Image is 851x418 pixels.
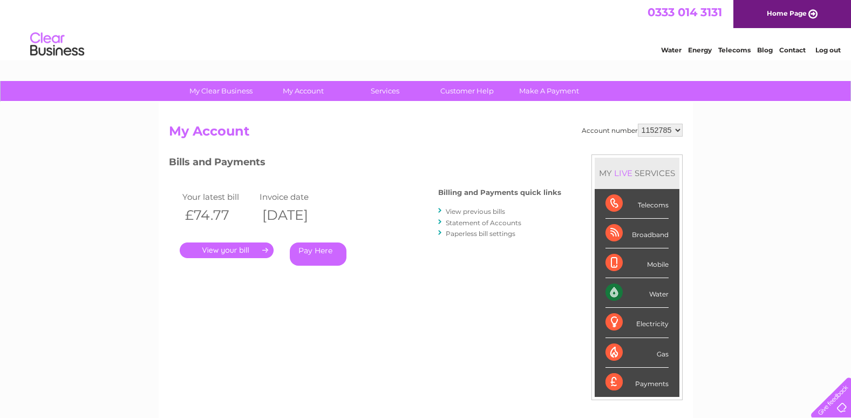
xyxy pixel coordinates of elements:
[718,46,751,54] a: Telecoms
[661,46,682,54] a: Water
[30,28,85,61] img: logo.png
[582,124,683,137] div: Account number
[595,158,679,188] div: MY SERVICES
[605,278,669,308] div: Water
[169,124,683,144] h2: My Account
[648,5,722,19] a: 0333 014 3131
[757,46,773,54] a: Blog
[605,338,669,368] div: Gas
[341,81,430,101] a: Services
[446,207,505,215] a: View previous bills
[423,81,512,101] a: Customer Help
[505,81,594,101] a: Make A Payment
[688,46,712,54] a: Energy
[605,219,669,248] div: Broadband
[446,219,521,227] a: Statement of Accounts
[290,242,346,266] a: Pay Here
[446,230,515,238] a: Paperless bill settings
[258,81,348,101] a: My Account
[815,46,841,54] a: Log out
[176,81,265,101] a: My Clear Business
[257,204,335,226] th: [DATE]
[605,248,669,278] div: Mobile
[169,154,561,173] h3: Bills and Payments
[180,190,257,204] td: Your latest bill
[779,46,806,54] a: Contact
[180,242,274,258] a: .
[605,189,669,219] div: Telecoms
[612,168,635,178] div: LIVE
[605,368,669,397] div: Payments
[605,308,669,338] div: Electricity
[438,188,561,197] h4: Billing and Payments quick links
[257,190,335,204] td: Invoice date
[180,204,257,226] th: £74.77
[171,6,681,52] div: Clear Business is a trading name of Verastar Limited (registered in [GEOGRAPHIC_DATA] No. 3667643...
